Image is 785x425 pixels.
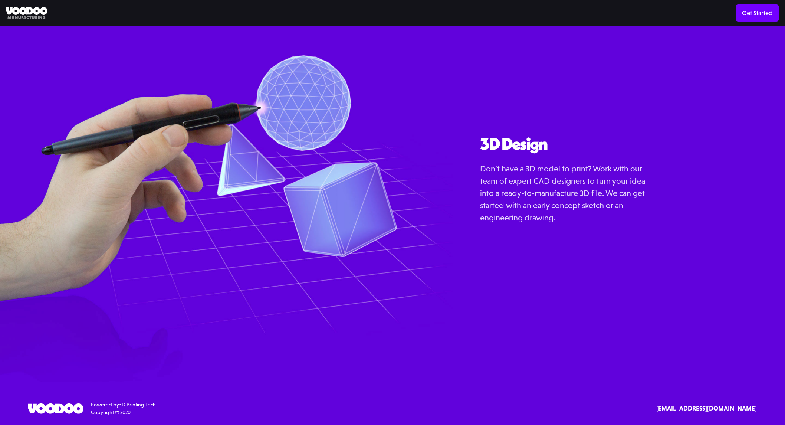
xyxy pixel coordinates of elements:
div: Powered by Copyright © 2020 [91,401,156,416]
strong: [EMAIL_ADDRESS][DOMAIN_NAME] [657,405,757,412]
p: Don’t have a 3D model to print? Work with our team of expert CAD designers to turn your idea into... [480,163,651,224]
a: Get Started [736,4,779,22]
a: 3D Printing Tech [119,402,156,408]
h2: 3D Design [480,135,651,153]
img: Voodoo Manufacturing logo [6,7,47,19]
a: [EMAIL_ADDRESS][DOMAIN_NAME] [657,404,757,413]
